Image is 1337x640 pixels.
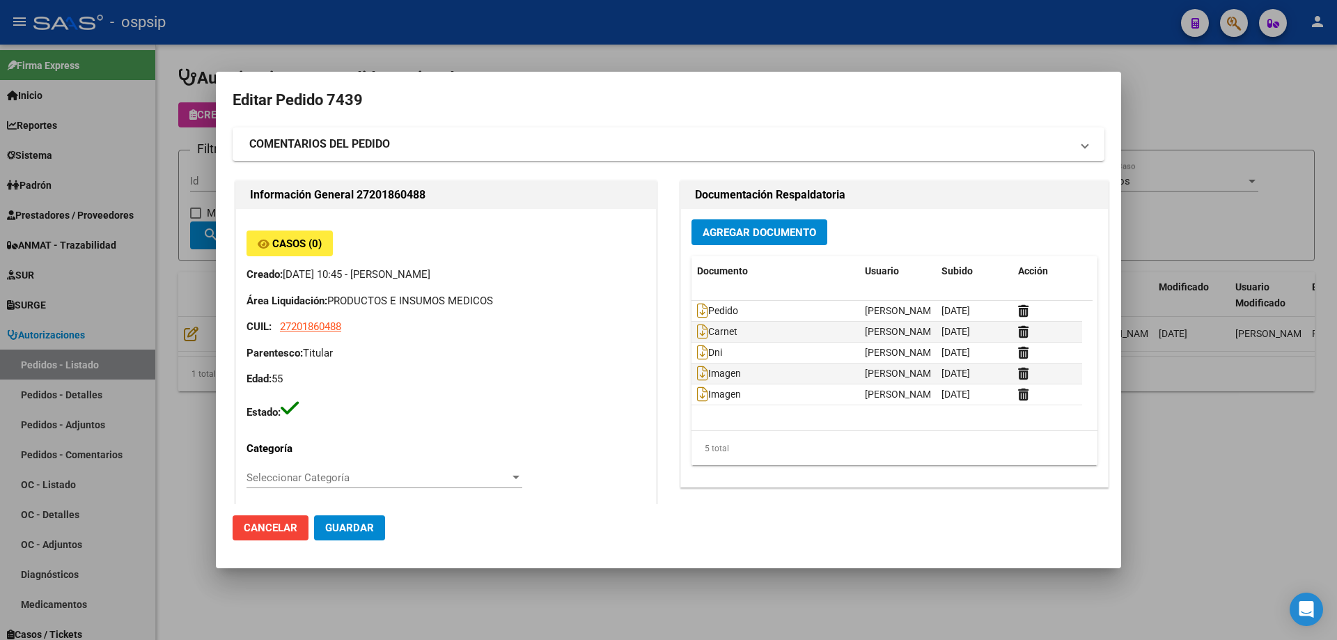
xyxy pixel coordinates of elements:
[697,265,748,276] span: Documento
[1018,265,1048,276] span: Acción
[247,441,366,457] p: Categoría
[233,87,1104,114] h2: Editar Pedido 7439
[247,320,272,333] strong: CUIL:
[695,187,1094,203] h2: Documentación Respaldatoria
[703,226,816,239] span: Agregar Documento
[247,231,333,256] button: Casos (0)
[865,389,939,400] span: [PERSON_NAME]
[865,305,939,316] span: [PERSON_NAME]
[247,268,283,281] strong: Creado:
[247,295,327,307] strong: Área Liquidación:
[233,127,1104,161] mat-expansion-panel-header: COMENTARIOS DEL PEDIDO
[941,389,970,400] span: [DATE]
[697,306,738,317] span: Pedido
[865,265,899,276] span: Usuario
[865,347,939,358] span: [PERSON_NAME]
[865,368,939,379] span: [PERSON_NAME]
[247,293,646,309] p: PRODUCTOS E INSUMOS MEDICOS
[249,136,390,153] strong: COMENTARIOS DEL PEDIDO
[1012,256,1082,286] datatable-header-cell: Acción
[691,431,1097,466] div: 5 total
[325,522,374,534] span: Guardar
[250,187,642,203] h2: Información General 27201860488
[697,368,741,380] span: Imagen
[247,345,646,361] p: Titular
[697,348,722,359] span: Dni
[247,471,510,484] span: Seleccionar Categoría
[314,515,385,540] button: Guardar
[697,327,737,338] span: Carnet
[233,515,308,540] button: Cancelar
[1290,593,1323,626] div: Open Intercom Messenger
[247,373,272,385] strong: Edad:
[941,368,970,379] span: [DATE]
[941,326,970,337] span: [DATE]
[941,347,970,358] span: [DATE]
[244,522,297,534] span: Cancelar
[691,219,827,245] button: Agregar Documento
[272,237,322,250] span: Casos (0)
[859,256,936,286] datatable-header-cell: Usuario
[941,305,970,316] span: [DATE]
[865,326,939,337] span: [PERSON_NAME]
[247,347,303,359] strong: Parentesco:
[247,406,281,419] strong: Estado:
[280,320,341,333] span: 27201860488
[697,389,741,400] span: Imagen
[936,256,1012,286] datatable-header-cell: Subido
[247,371,646,387] p: 55
[691,256,859,286] datatable-header-cell: Documento
[247,267,646,283] p: [DATE] 10:45 - [PERSON_NAME]
[941,265,973,276] span: Subido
